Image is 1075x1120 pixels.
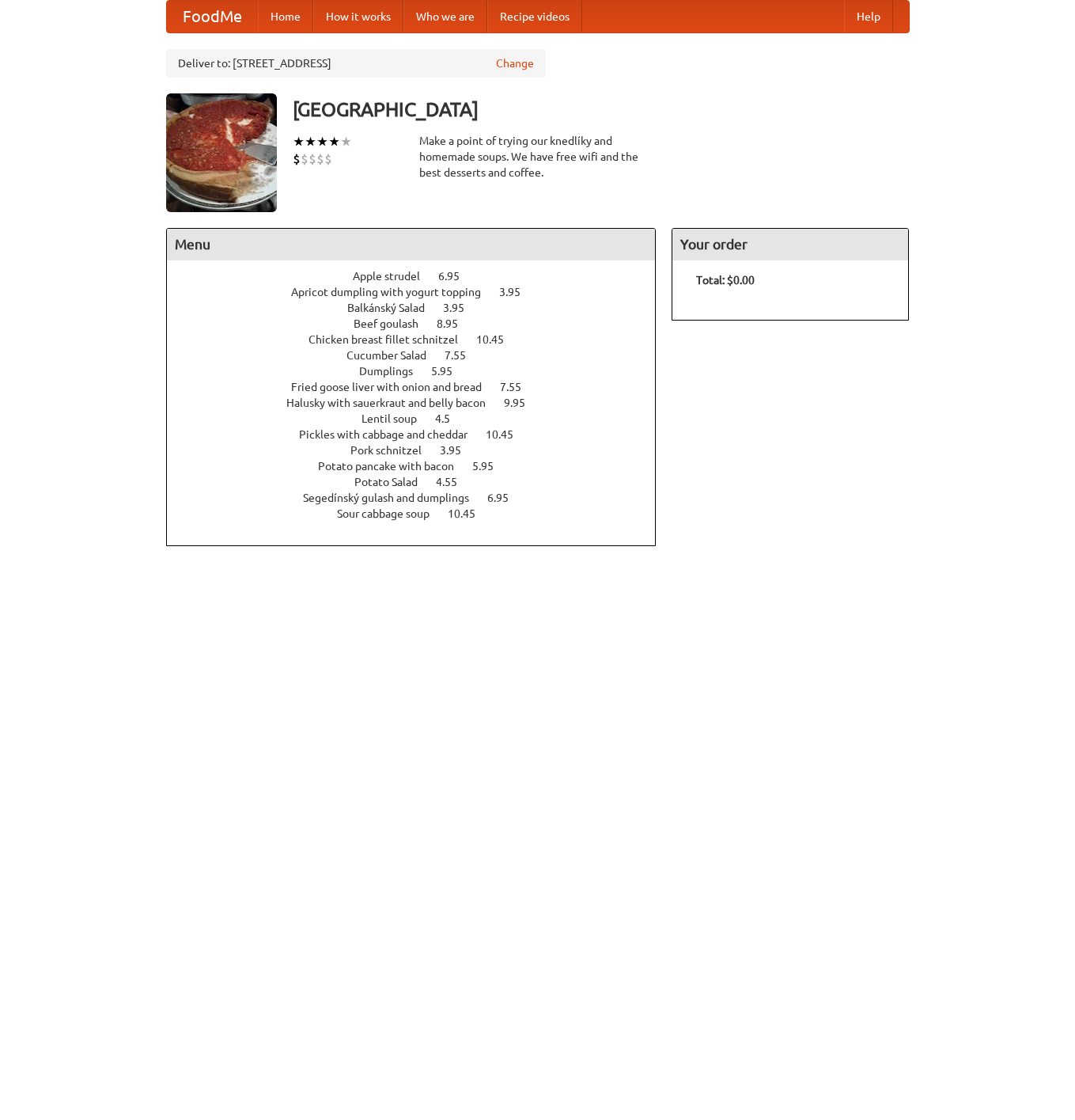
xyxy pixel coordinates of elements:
[353,270,489,283] a: Apple strudel 6.95
[301,150,308,168] li: $
[291,381,551,393] a: Fried goose liver with onion and bread 7.55
[286,397,555,409] a: Halusky with sauerkraut and belly bacon 9.95
[354,476,486,488] a: Potato Salad 4.55
[361,412,433,425] span: Lentil soup
[313,1,403,32] a: How it works
[308,333,474,346] span: Chicken breast fillet schnitzel
[504,397,541,409] span: 9.95
[476,333,520,346] span: 10.45
[346,349,495,362] a: Cucumber Salad 7.55
[346,349,442,362] span: Cucumber Salad
[350,444,490,457] a: Pork schnitzel 3.95
[303,492,485,504] span: Segedínský gulash and dumplings
[354,476,433,488] span: Potato Salad
[486,428,529,441] span: 10.45
[672,229,908,260] h4: Your order
[166,93,277,212] img: angular.jpg
[354,317,487,330] a: Beef goulash 8.95
[496,55,534,71] a: Change
[696,274,755,287] b: Total: $0.00
[337,507,505,520] a: Sour cabbage soup 10.45
[291,381,498,393] span: Fried goose liver with onion and bread
[347,302,441,314] span: Balkánský Salad
[353,270,436,283] span: Apple strudel
[435,412,466,425] span: 4.5
[337,507,445,520] span: Sour cabbage soup
[445,349,482,362] span: 7.55
[487,492,524,504] span: 6.95
[318,460,523,473] a: Potato pancake with bacon 5.95
[258,1,313,32] a: Home
[328,133,340,150] li: ★
[844,1,893,32] a: Help
[308,333,533,346] a: Chicken breast fillet schnitzel 10.45
[305,133,316,150] li: ★
[436,476,473,488] span: 4.55
[499,286,536,298] span: 3.95
[324,150,332,168] li: $
[438,270,475,283] span: 6.95
[419,133,657,180] div: Make a point of trying our knedlíky and homemade soups. We have free wifi and the best desserts a...
[303,492,538,504] a: Segedínský gulash and dumplings 6.95
[316,133,328,150] li: ★
[431,365,468,378] span: 5.95
[359,365,429,378] span: Dumplings
[359,365,482,378] a: Dumplings 5.95
[340,133,352,150] li: ★
[293,93,910,125] h3: [GEOGRAPHIC_DATA]
[487,1,582,32] a: Recipe videos
[448,507,491,520] span: 10.45
[299,428,483,441] span: Pickles with cabbage and cheddar
[293,150,301,168] li: $
[437,317,474,330] span: 8.95
[347,302,494,314] a: Balkánský Salad 3.95
[286,397,502,409] span: Halusky with sauerkraut and belly bacon
[350,444,437,457] span: Pork schnitzel
[308,150,316,168] li: $
[299,428,543,441] a: Pickles with cabbage and cheddar 10.45
[318,460,470,473] span: Potato pancake with bacon
[354,317,434,330] span: Beef goulash
[167,229,656,260] h4: Menu
[316,150,324,168] li: $
[291,286,497,298] span: Apricot dumpling with yogurt topping
[443,302,480,314] span: 3.95
[403,1,487,32] a: Who we are
[167,1,258,32] a: FoodMe
[472,460,509,473] span: 5.95
[440,444,477,457] span: 3.95
[293,133,305,150] li: ★
[166,49,546,78] div: Deliver to: [STREET_ADDRESS]
[500,381,537,393] span: 7.55
[361,412,479,425] a: Lentil soup 4.5
[291,286,550,298] a: Apricot dumpling with yogurt topping 3.95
